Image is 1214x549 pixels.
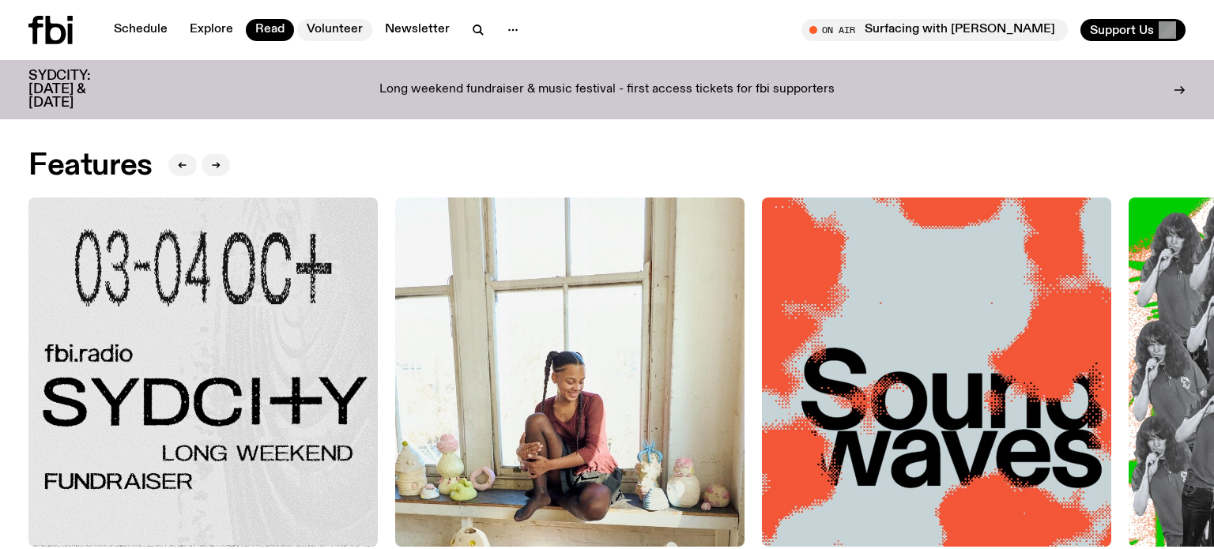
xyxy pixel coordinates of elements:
button: Support Us [1080,19,1186,41]
h3: SYDCITY: [DATE] & [DATE] [28,70,130,110]
button: On AirSurfacing with [PERSON_NAME] [801,19,1068,41]
img: The text Sound waves, with one word stacked upon another, in black text on a bluish-gray backgrou... [762,197,1111,547]
a: Volunteer [297,19,372,41]
h2: Features [28,152,153,180]
p: Long weekend fundraiser & music festival - first access tickets for fbi supporters [379,83,835,97]
a: Newsletter [375,19,459,41]
a: Explore [180,19,243,41]
a: Read [246,19,294,41]
img: Black text on gray background. Reading top to bottom: 03-04 OCT. fbi.radio SYDCITY LONG WEEKEND F... [28,197,378,547]
a: Schedule [104,19,177,41]
span: Support Us [1090,23,1154,37]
